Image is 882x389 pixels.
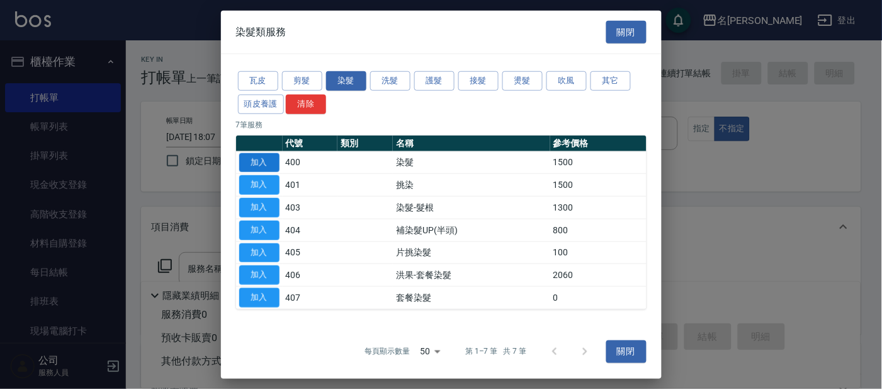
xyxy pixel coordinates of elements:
[283,135,338,151] th: 代號
[239,221,280,240] button: 加入
[393,241,550,264] td: 片挑染髮
[370,71,410,91] button: 洗髮
[502,71,543,91] button: 燙髮
[236,26,286,38] span: 染髮類服務
[283,219,338,241] td: 404
[326,71,366,91] button: 染髮
[365,346,410,357] p: 每頁顯示數量
[283,286,338,309] td: 407
[591,71,631,91] button: 其它
[239,153,280,172] button: 加入
[550,241,647,264] td: 100
[550,196,647,219] td: 1300
[606,20,647,44] button: 關閉
[238,95,285,114] button: 頭皮養護
[550,151,647,174] td: 1500
[550,219,647,241] td: 800
[606,340,647,363] button: 關閉
[239,243,280,262] button: 加入
[236,119,647,130] p: 7 筆服務
[393,219,550,241] td: 補染髮UP(半頭)
[286,95,326,114] button: 清除
[393,151,550,174] td: 染髮
[393,174,550,197] td: 挑染
[283,151,338,174] td: 400
[238,71,278,91] button: 瓦皮
[393,135,550,151] th: 名稱
[283,264,338,287] td: 406
[550,135,647,151] th: 參考價格
[283,174,338,197] td: 401
[283,196,338,219] td: 403
[415,335,445,369] div: 50
[239,175,280,195] button: 加入
[458,71,499,91] button: 接髮
[393,196,550,219] td: 染髮-髮根
[282,71,322,91] button: 剪髮
[550,286,647,309] td: 0
[550,264,647,287] td: 2060
[337,135,393,151] th: 類別
[239,288,280,308] button: 加入
[546,71,587,91] button: 吹風
[393,264,550,287] td: 洪果-套餐染髮
[239,265,280,285] button: 加入
[239,198,280,218] button: 加入
[550,174,647,197] td: 1500
[393,286,550,309] td: 套餐染髮
[283,241,338,264] td: 405
[414,71,455,91] button: 護髮
[465,346,526,357] p: 第 1–7 筆 共 7 筆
